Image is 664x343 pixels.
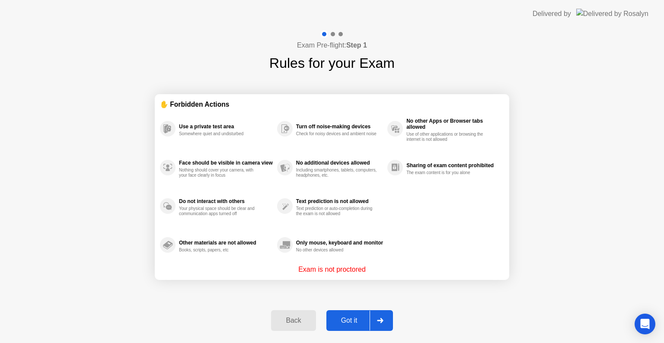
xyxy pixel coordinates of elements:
div: Sharing of exam content prohibited [406,162,500,168]
div: Face should be visible in camera view [179,160,273,166]
div: Use of other applications or browsing the internet is not allowed [406,132,488,142]
div: Somewhere quiet and undisturbed [179,131,261,137]
div: Got it [329,317,370,324]
div: Books, scripts, papers, etc [179,248,261,253]
div: No other Apps or Browser tabs allowed [406,118,500,130]
div: No additional devices allowed [296,160,383,166]
div: ✋ Forbidden Actions [160,99,504,109]
div: Turn off noise-making devices [296,124,383,130]
div: Text prediction or auto-completion during the exam is not allowed [296,206,378,216]
p: Exam is not proctored [298,264,366,275]
div: Only mouse, keyboard and monitor [296,240,383,246]
button: Back [271,310,316,331]
div: Delivered by [533,9,571,19]
div: Including smartphones, tablets, computers, headphones, etc. [296,168,378,178]
div: Check for noisy devices and ambient noise [296,131,378,137]
div: The exam content is for you alone [406,170,488,175]
button: Got it [326,310,393,331]
b: Step 1 [346,41,367,49]
div: Nothing should cover your camera, with your face clearly in focus [179,168,261,178]
div: Back [274,317,313,324]
div: Your physical space should be clear and communication apps turned off [179,206,261,216]
div: Text prediction is not allowed [296,198,383,204]
div: Do not interact with others [179,198,273,204]
h4: Exam Pre-flight: [297,40,367,51]
div: No other devices allowed [296,248,378,253]
h1: Rules for your Exam [269,53,395,73]
img: Delivered by Rosalyn [576,9,648,19]
div: Open Intercom Messenger [635,314,655,334]
div: Other materials are not allowed [179,240,273,246]
div: Use a private test area [179,124,273,130]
